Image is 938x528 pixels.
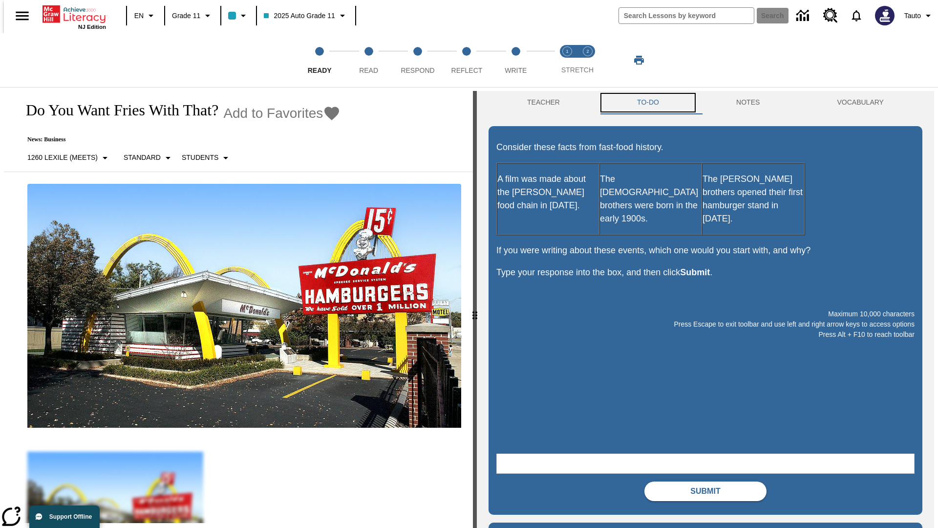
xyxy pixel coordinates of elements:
[561,66,594,74] span: STRETCH
[224,7,253,24] button: Class color is light blue. Change class color
[182,153,218,163] p: Students
[4,8,143,17] body: Maximum 10,000 characters Press Escape to exit toolbar and use left and right arrow keys to acces...
[308,66,332,74] span: Ready
[817,2,844,29] a: Resource Center, Will open in new tab
[600,173,702,225] p: The [DEMOGRAPHIC_DATA] brothers were born in the early 1900s.
[134,11,144,21] span: EN
[496,330,915,340] p: Press Alt + F10 to reach toolbar
[473,91,477,528] div: Press Enter or Spacebar and then press right and left arrow keys to move the slider
[875,6,895,25] img: Avatar
[497,173,599,212] p: A film was made about the [PERSON_NAME] food chain in [DATE].
[78,24,106,30] span: NJ Edition
[496,266,915,279] p: Type your response into the box, and then click .
[27,153,98,163] p: 1260 Lexile (Meets)
[619,8,754,23] input: search field
[401,66,434,74] span: Respond
[43,3,106,30] div: Home
[120,149,178,167] button: Scaffolds, Standard
[29,506,100,528] button: Support Offline
[598,91,698,114] button: TO-DO
[264,11,335,21] span: 2025 Auto Grade 11
[340,33,397,87] button: Read step 2 of 5
[451,66,483,74] span: Reflect
[124,153,161,163] p: Standard
[8,1,37,30] button: Open side menu
[496,141,915,154] p: Consider these facts from fast-food history.
[389,33,446,87] button: Respond step 3 of 5
[4,91,473,523] div: reading
[703,173,804,225] p: The [PERSON_NAME] brothers opened their first hamburger stand in [DATE].
[438,33,495,87] button: Reflect step 4 of 5
[488,33,544,87] button: Write step 5 of 5
[680,267,710,277] strong: Submit
[574,33,602,87] button: Stretch Respond step 2 of 2
[16,101,218,119] h1: Do You Want Fries With That?
[172,11,200,21] span: Grade 11
[477,91,934,528] div: activity
[16,136,341,143] p: News: Business
[798,91,922,114] button: VOCABULARY
[904,11,921,21] span: Tauto
[130,7,161,24] button: Language: EN, Select a language
[869,3,900,28] button: Select a new avatar
[27,184,461,428] img: One of the first McDonald's stores, with the iconic red sign and golden arches.
[49,513,92,520] span: Support Offline
[496,309,915,319] p: Maximum 10,000 characters
[586,49,589,54] text: 2
[489,91,922,114] div: Instructional Panel Tabs
[900,7,938,24] button: Profile/Settings
[223,105,341,122] button: Add to Favorites - Do You Want Fries With That?
[168,7,217,24] button: Grade: Grade 11, Select a grade
[496,319,915,330] p: Press Escape to exit toolbar and use left and right arrow keys to access options
[291,33,348,87] button: Ready step 1 of 5
[623,51,655,69] button: Print
[489,91,598,114] button: Teacher
[790,2,817,29] a: Data Center
[566,49,568,54] text: 1
[23,149,115,167] button: Select Lexile, 1260 Lexile (Meets)
[644,482,767,501] button: Submit
[505,66,527,74] span: Write
[359,66,378,74] span: Read
[698,91,798,114] button: NOTES
[178,149,235,167] button: Select Student
[223,106,323,121] span: Add to Favorites
[844,3,869,28] a: Notifications
[553,33,581,87] button: Stretch Read step 1 of 2
[260,7,352,24] button: Class: 2025 Auto Grade 11, Select your class
[496,244,915,257] p: If you were writing about these events, which one would you start with, and why?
